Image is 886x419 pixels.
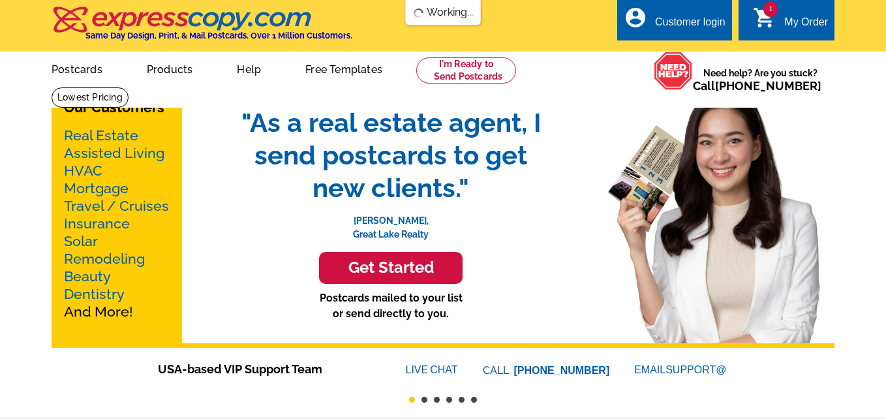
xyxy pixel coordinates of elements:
font: CALL [483,363,511,379]
p: Postcards mailed to your list or send directly to you. [228,290,554,322]
a: Same Day Design, Print, & Mail Postcards. Over 1 Million Customers. [52,16,352,40]
i: account_circle [624,6,647,29]
img: help [654,52,693,90]
div: My Order [784,16,828,35]
a: Insurance [64,215,130,232]
font: SUPPORT@ [665,362,728,378]
a: Help [216,53,282,84]
a: [PHONE_NUMBER] [514,365,610,376]
button: 2 of 6 [421,397,427,403]
button: 1 of 6 [409,397,415,403]
a: Solar [64,233,98,249]
a: Remodeling [64,251,145,267]
button: 6 of 6 [471,397,477,403]
span: "As a real estate agent, I send postcards to get new clients." [228,106,554,204]
font: LIVE [406,362,431,378]
a: Travel / Cruises [64,198,169,214]
a: [PHONE_NUMBER] [715,79,821,93]
div: Customer login [655,16,726,35]
span: 1 [763,1,778,17]
a: Free Templates [284,53,403,84]
button: 3 of 6 [434,397,440,403]
a: Dentistry [64,286,125,302]
a: Get Started [228,252,554,284]
a: Assisted Living [64,145,164,161]
i: shopping_cart [753,6,776,29]
a: Real Estate [64,127,138,144]
a: LIVECHAT [406,364,458,375]
h4: Same Day Design, Print, & Mail Postcards. Over 1 Million Customers. [85,31,352,40]
button: 5 of 6 [459,397,465,403]
a: Products [126,53,214,84]
button: 4 of 6 [446,397,452,403]
a: Postcards [31,53,123,84]
a: account_circle Customer login [624,14,726,31]
span: USA-based VIP Support Team [158,360,367,378]
span: Need help? Are you stuck? [693,67,828,93]
p: [PERSON_NAME], Great Lake Realty [228,204,554,241]
a: 1 shopping_cart My Order [753,14,828,31]
span: Call [693,79,821,93]
a: EMAILSUPPORT@ [634,364,728,375]
h3: Get Started [335,258,446,277]
img: loading... [414,8,424,18]
a: Beauty [64,268,111,285]
a: Mortgage [64,180,129,196]
p: And More! [64,127,170,320]
a: HVAC [64,163,102,179]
